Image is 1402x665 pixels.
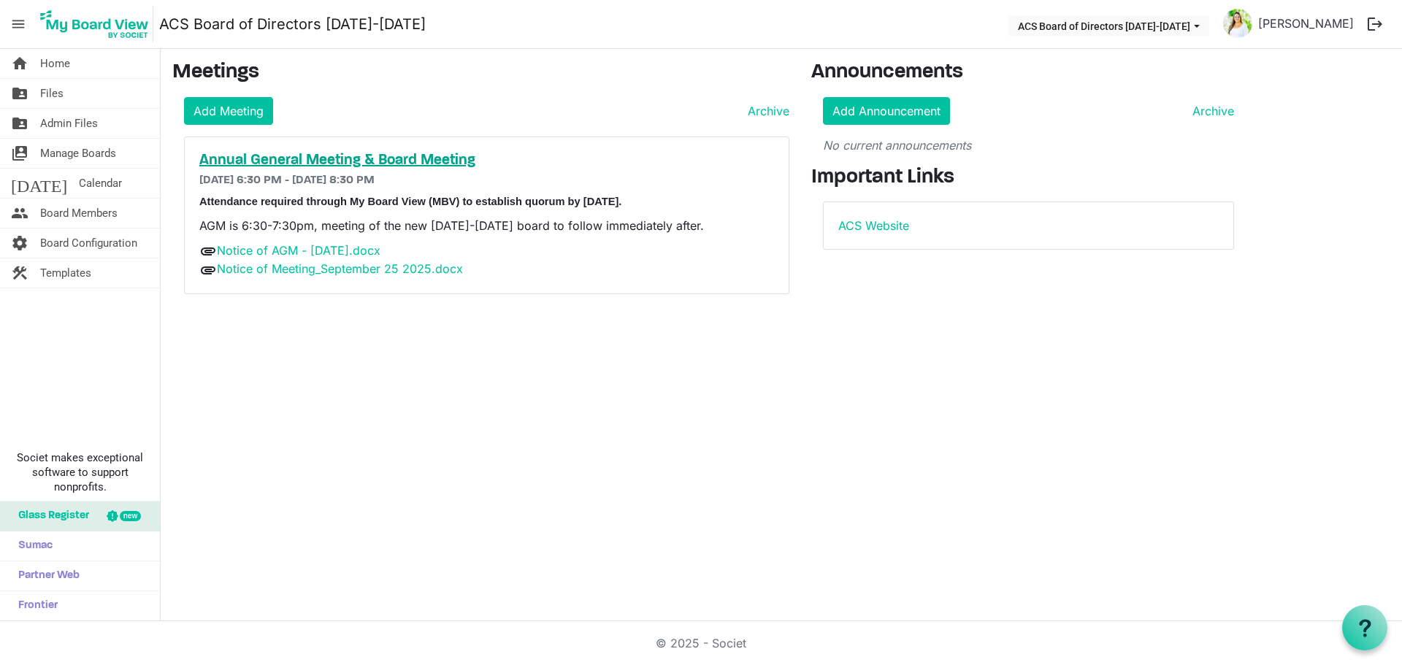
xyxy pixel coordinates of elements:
span: settings [11,228,28,258]
span: Attendance required through My Board View (MBV) to establish quorum by [DATE]. [199,196,621,207]
span: construction [11,258,28,288]
img: My Board View Logo [36,6,153,42]
h3: Meetings [172,61,789,85]
span: people [11,199,28,228]
a: Archive [1187,102,1234,120]
span: attachment [199,261,217,279]
a: Annual General Meeting & Board Meeting [199,152,774,169]
span: Calendar [79,169,122,198]
h3: Important Links [811,166,1246,191]
a: ACS Website [838,218,909,233]
a: Notice of AGM - [DATE].docx [217,243,380,258]
span: folder_shared [11,109,28,138]
div: new [120,511,141,521]
span: Board Members [40,199,118,228]
a: Add Announcement [823,97,950,125]
span: Glass Register [11,501,89,531]
span: Partner Web [11,561,80,591]
span: Files [40,79,64,108]
h3: Announcements [811,61,1246,85]
span: Admin Files [40,109,98,138]
span: Home [40,49,70,78]
span: folder_shared [11,79,28,108]
h6: [DATE] 6:30 PM - [DATE] 8:30 PM [199,174,774,188]
span: menu [4,10,32,38]
a: [PERSON_NAME] [1252,9,1360,38]
span: home [11,49,28,78]
span: Manage Boards [40,139,116,168]
a: Add Meeting [184,97,273,125]
a: © 2025 - Societ [656,636,746,650]
span: attachment [199,242,217,260]
a: Archive [742,102,789,120]
span: Sumac [11,531,53,561]
p: No current announcements [823,137,1234,154]
span: [DATE] [11,169,67,198]
button: ACS Board of Directors 2024-2025 dropdownbutton [1008,15,1209,36]
p: AGM is 6:30-7:30pm, meeting of the new [DATE]-[DATE] board to follow immediately after. [199,217,774,234]
span: Templates [40,258,91,288]
span: switch_account [11,139,28,168]
img: P1o51ie7xrVY5UL7ARWEW2r7gNC2P9H9vlLPs2zch7fLSXidsvLolGPwwA3uyx8AkiPPL2cfIerVbTx3yTZ2nQ_thumb.png [1223,9,1252,38]
span: Societ makes exceptional software to support nonprofits. [7,450,153,494]
a: ACS Board of Directors [DATE]-[DATE] [159,9,426,39]
span: Frontier [11,591,58,620]
button: logout [1360,9,1390,39]
a: Notice of Meeting_September 25 2025.docx [217,261,463,276]
a: My Board View Logo [36,6,159,42]
span: Board Configuration [40,228,137,258]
